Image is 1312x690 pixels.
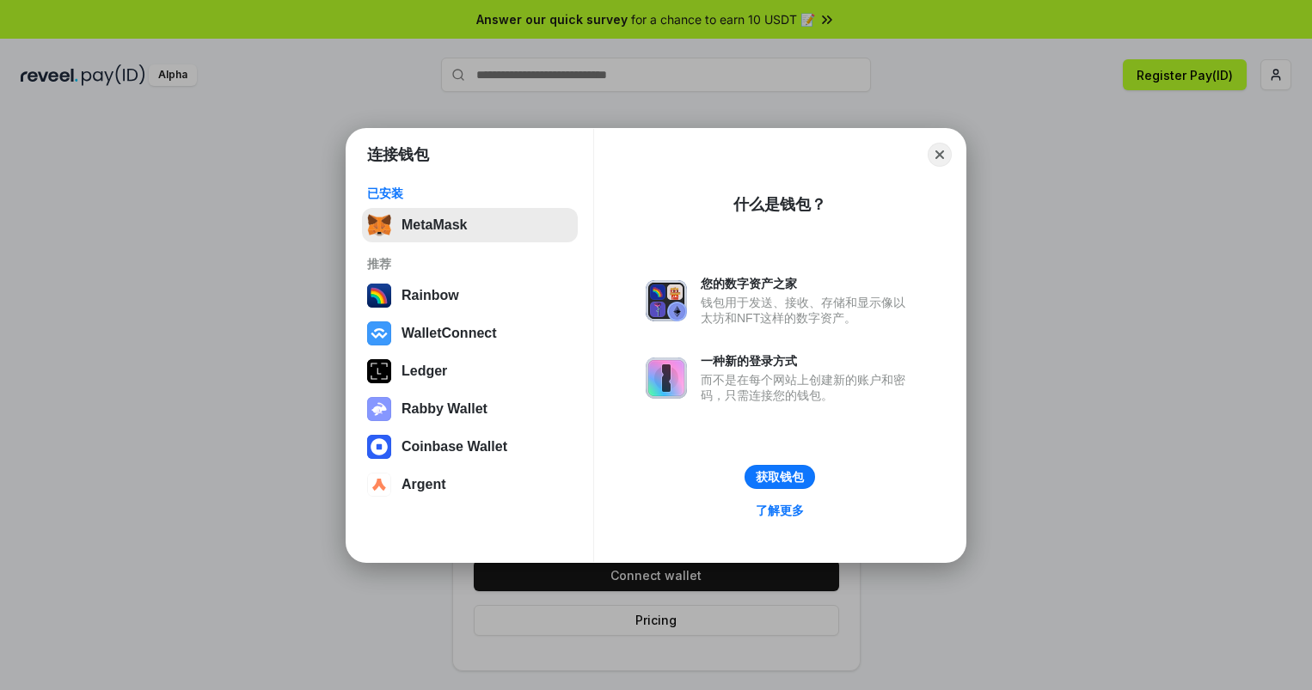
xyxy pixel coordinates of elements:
div: Ledger [402,363,447,379]
div: 已安装 [367,186,573,201]
div: Argent [402,477,446,492]
button: WalletConnect [362,316,578,351]
img: svg+xml,%3Csvg%20width%3D%22120%22%20height%3D%22120%22%20viewBox%3D%220%200%20120%20120%22%20fil... [367,284,391,308]
img: svg+xml,%3Csvg%20width%3D%2228%22%20height%3D%2228%22%20viewBox%3D%220%200%2028%2028%22%20fill%3D... [367,435,391,459]
img: svg+xml,%3Csvg%20xmlns%3D%22http%3A%2F%2Fwww.w3.org%2F2000%2Fsvg%22%20fill%3D%22none%22%20viewBox... [646,280,687,321]
div: Rabby Wallet [402,401,487,417]
div: 推荐 [367,256,573,272]
div: 钱包用于发送、接收、存储和显示像以太坊和NFT这样的数字资产。 [701,295,914,326]
div: 了解更多 [756,503,804,518]
img: svg+xml,%3Csvg%20xmlns%3D%22http%3A%2F%2Fwww.w3.org%2F2000%2Fsvg%22%20fill%3D%22none%22%20viewBox... [646,357,687,399]
div: 而不是在每个网站上创建新的账户和密码，只需连接您的钱包。 [701,372,914,403]
button: Argent [362,467,578,502]
button: Rainbow [362,278,578,313]
button: Ledger [362,354,578,388]
img: svg+xml,%3Csvg%20width%3D%2228%22%20height%3D%2228%22%20viewBox%3D%220%200%2028%2028%22%20fill%3D... [367,473,391,497]
div: Coinbase Wallet [402,439,507,455]
div: 什么是钱包？ [733,194,826,215]
button: Close [928,143,952,167]
div: MetaMask [402,217,467,233]
a: 了解更多 [745,499,814,522]
button: Rabby Wallet [362,392,578,426]
button: MetaMask [362,208,578,242]
img: svg+xml,%3Csvg%20width%3D%2228%22%20height%3D%2228%22%20viewBox%3D%220%200%2028%2028%22%20fill%3D... [367,321,391,345]
button: Coinbase Wallet [362,430,578,464]
div: WalletConnect [402,326,497,341]
div: Rainbow [402,288,459,303]
img: svg+xml,%3Csvg%20xmlns%3D%22http%3A%2F%2Fwww.w3.org%2F2000%2Fsvg%22%20fill%3D%22none%22%20viewBox... [367,397,391,421]
img: svg+xml,%3Csvg%20xmlns%3D%22http%3A%2F%2Fwww.w3.org%2F2000%2Fsvg%22%20width%3D%2228%22%20height%3... [367,359,391,383]
img: svg+xml,%3Csvg%20fill%3D%22none%22%20height%3D%2233%22%20viewBox%3D%220%200%2035%2033%22%20width%... [367,213,391,237]
h1: 连接钱包 [367,144,429,165]
div: 获取钱包 [756,469,804,485]
div: 您的数字资产之家 [701,276,914,291]
div: 一种新的登录方式 [701,353,914,369]
button: 获取钱包 [745,465,815,489]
